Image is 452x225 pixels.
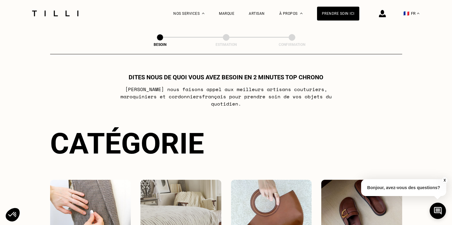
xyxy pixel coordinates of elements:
div: Catégorie [50,127,402,160]
p: Bonjour, avez-vous des questions? [361,179,446,196]
img: Logo du service de couturière Tilli [30,11,81,16]
a: Artisan [249,11,265,16]
img: Menu déroulant [202,13,204,14]
a: Marque [219,11,234,16]
div: Besoin [130,43,190,47]
div: Confirmation [262,43,322,47]
img: Menu déroulant à propos [300,13,303,14]
div: Estimation [196,43,256,47]
span: 🇫🇷 [403,11,409,16]
h1: Dites nous de quoi vous avez besoin en 2 minutes top chrono [129,74,323,81]
img: icône connexion [379,10,386,17]
p: [PERSON_NAME] nous faisons appel aux meilleurs artisans couturiers , maroquiniers et cordonniers ... [106,86,346,107]
button: X [441,177,447,184]
img: menu déroulant [417,13,419,14]
a: Prendre soin ici [317,7,359,21]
